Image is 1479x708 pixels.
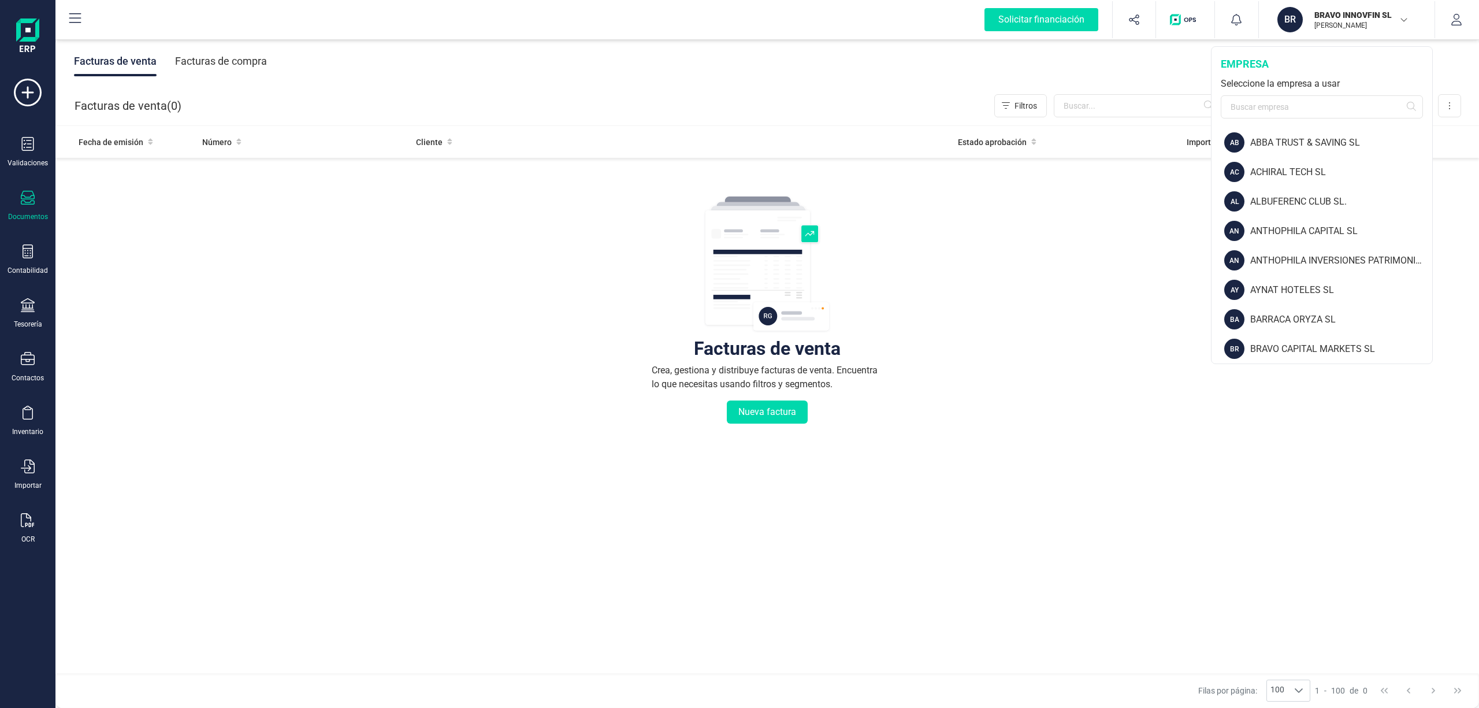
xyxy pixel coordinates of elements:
[1250,254,1432,268] div: ANTHOPHILA INVERSIONES PATRIMONIALES SL
[1224,132,1244,153] div: AB
[74,46,157,76] div: Facturas de venta
[79,136,143,148] span: Fecha de emisión
[1315,685,1320,696] span: 1
[1054,94,1220,117] input: Buscar...
[1363,685,1367,696] span: 0
[1250,224,1432,238] div: ANTHOPHILA CAPITAL SL
[1331,685,1345,696] span: 100
[12,373,44,383] div: Contactos
[1224,221,1244,241] div: AN
[1015,100,1037,112] span: Filtros
[16,18,39,55] img: Logo Finanedi
[1224,162,1244,182] div: AC
[971,1,1112,38] button: Solicitar financiación
[14,320,42,329] div: Tesorería
[1163,1,1207,38] button: Logo de OPS
[1250,313,1432,327] div: BARRACA ORYZA SL
[694,343,841,354] div: Facturas de venta
[12,427,43,436] div: Inventario
[202,136,232,148] span: Número
[1250,342,1432,356] div: BRAVO CAPITAL MARKETS SL
[175,46,267,76] div: Facturas de compra
[8,212,48,221] div: Documentos
[14,481,42,490] div: Importar
[652,364,883,391] div: Crea, gestiona y distribuye facturas de venta. Encuentra lo que necesitas usando filtros y segmen...
[1267,680,1288,701] span: 100
[1277,7,1303,32] div: BR
[1170,14,1201,25] img: Logo de OPS
[1250,136,1432,150] div: ABBA TRUST & SAVING SL
[1373,680,1395,702] button: First Page
[8,266,48,275] div: Contabilidad
[1273,1,1421,38] button: BRBRAVO INNOVFIN SL[PERSON_NAME]
[1221,77,1423,91] div: Seleccione la empresa a usar
[727,401,808,424] button: Nueva factura
[75,94,181,117] div: Facturas de venta ( )
[1250,283,1432,297] div: AYNAT HOTELES SL
[21,535,35,544] div: OCR
[984,8,1098,31] div: Solicitar financiación
[171,98,177,114] span: 0
[1224,280,1244,300] div: AY
[1250,165,1432,179] div: ACHIRAL TECH SL
[958,136,1027,148] span: Estado aprobación
[1422,680,1444,702] button: Next Page
[1221,56,1423,72] div: empresa
[1314,21,1407,30] p: [PERSON_NAME]
[1315,685,1367,696] div: -
[416,136,443,148] span: Cliente
[1224,339,1244,359] div: BR
[1198,680,1310,702] div: Filas por página:
[1224,191,1244,212] div: AL
[1221,95,1423,118] input: Buscar empresa
[1250,195,1432,209] div: ALBUFERENC CLUB SL.
[8,158,48,168] div: Validaciones
[1398,680,1419,702] button: Previous Page
[1187,136,1216,148] span: Importe
[994,94,1047,117] button: Filtros
[704,195,831,333] img: img-empty-table.svg
[1224,309,1244,329] div: BA
[1224,250,1244,270] div: AN
[1314,9,1407,21] p: BRAVO INNOVFIN SL
[1447,680,1469,702] button: Last Page
[1350,685,1358,696] span: de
